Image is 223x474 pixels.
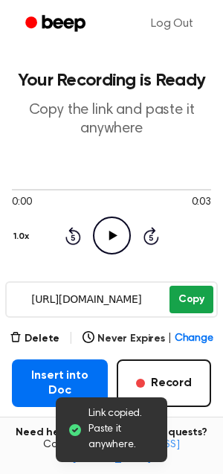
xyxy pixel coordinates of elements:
span: Change [175,331,213,347]
a: Beep [15,10,99,39]
button: Never Expires|Change [83,331,213,347]
span: 0:00 [12,195,31,211]
span: | [68,330,74,348]
span: Contact us [9,439,214,465]
button: 1.0x [12,224,34,249]
h1: Your Recording is Ready [12,71,211,89]
span: Link copied. Paste it anywhere. [88,406,155,453]
button: Delete [10,331,59,347]
a: [EMAIL_ADDRESS][DOMAIN_NAME] [72,440,180,464]
span: 0:03 [192,195,211,211]
p: Copy the link and paste it anywhere [12,101,211,138]
button: Insert into Doc [12,359,108,407]
button: Record [117,359,211,407]
span: | [168,331,172,347]
button: Copy [169,286,213,313]
a: Log Out [136,6,208,42]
